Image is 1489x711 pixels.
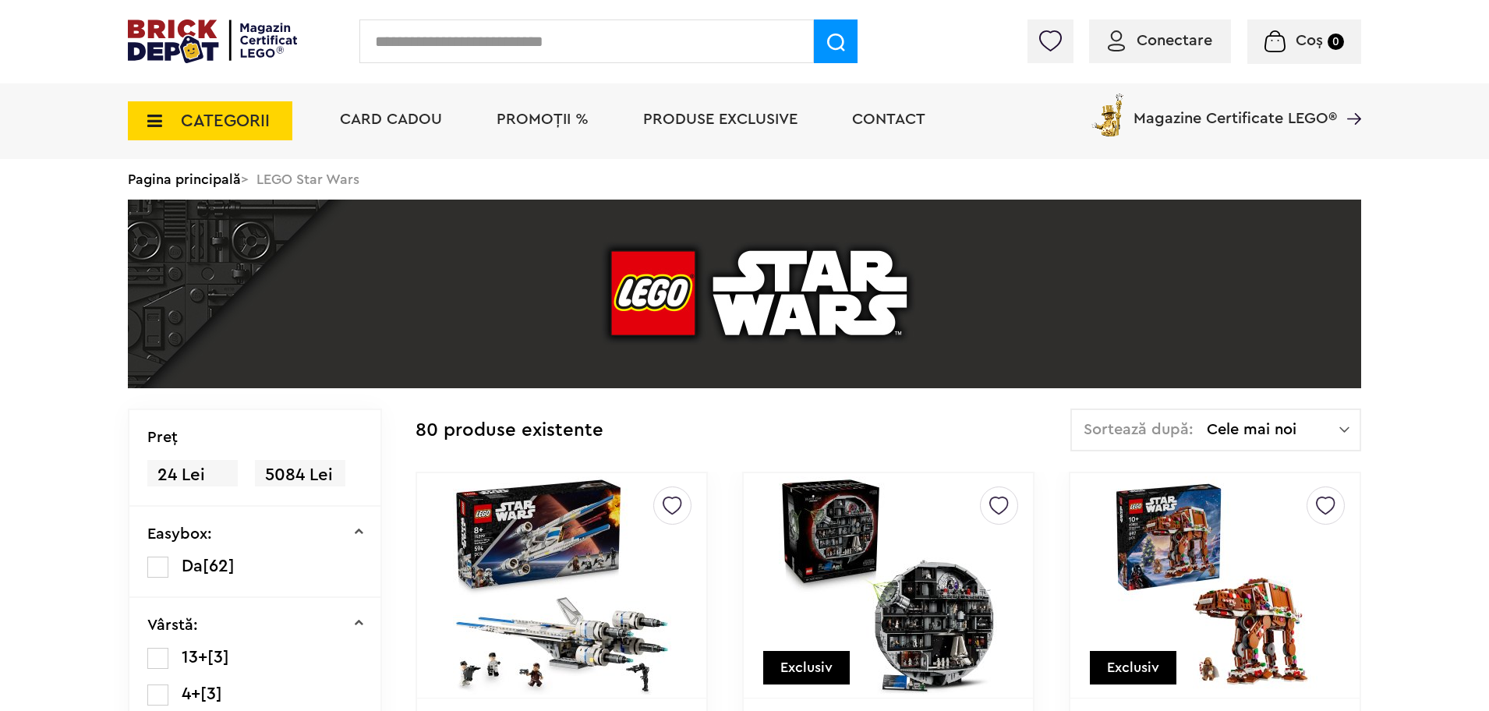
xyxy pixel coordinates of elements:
[181,112,270,129] span: CATEGORII
[147,617,198,633] p: Vârstă:
[147,430,178,445] p: Preţ
[203,557,235,575] span: [62]
[147,460,238,490] span: 24 Lei
[128,159,1361,200] div: > LEGO Star Wars
[182,649,207,666] span: 13+
[763,651,850,684] div: Exclusiv
[453,476,671,695] img: Nava stelara U-Wing a rebelilor - Ambalaj deteriorat
[1296,33,1323,48] span: Coș
[1207,422,1339,437] span: Cele mai noi
[1090,651,1176,684] div: Exclusiv
[1137,33,1212,48] span: Conectare
[1328,34,1344,50] small: 0
[182,685,200,702] span: 4+
[1337,90,1361,106] a: Magazine Certificate LEGO®
[340,111,442,127] a: Card Cadou
[207,649,229,666] span: [3]
[643,111,798,127] a: Produse exclusive
[128,172,241,186] a: Pagina principală
[497,111,589,127] a: PROMOȚII %
[128,200,1361,388] img: LEGO Star Wars
[779,476,997,695] img: Death Star
[147,526,212,542] p: Easybox:
[1084,422,1194,437] span: Sortează după:
[1134,90,1337,126] span: Magazine Certificate LEGO®
[416,409,603,453] div: 80 produse existente
[255,460,345,490] span: 5084 Lei
[1108,33,1212,48] a: Conectare
[200,685,222,702] span: [3]
[182,557,203,575] span: Da
[852,111,925,127] a: Contact
[1105,476,1324,695] img: Vehicul de luptă AT-AT cu aspect de turtă dulce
